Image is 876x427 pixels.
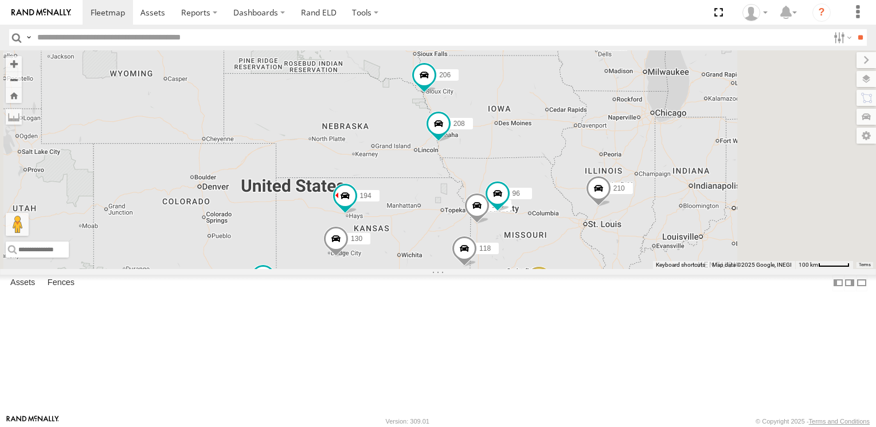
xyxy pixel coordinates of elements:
label: Measure [6,109,22,125]
span: 194 [360,192,371,200]
label: Dock Summary Table to the Right [844,275,855,291]
label: Fences [42,275,80,291]
span: Map data ©2025 Google, INEGI [712,262,792,268]
label: Map Settings [857,128,876,144]
button: Zoom out [6,72,22,88]
button: Zoom Home [6,88,22,103]
label: Assets [5,275,41,291]
a: Terms and Conditions [809,418,870,425]
img: rand-logo.svg [11,9,71,17]
i: ? [812,3,831,22]
span: 208 [453,120,465,128]
span: 130 [351,235,362,243]
div: © Copyright 2025 - [756,418,870,425]
span: 210 [613,184,625,192]
a: Visit our Website [6,416,59,427]
span: 206 [439,71,451,79]
div: John Bibbs [738,4,772,21]
label: Dock Summary Table to the Left [832,275,844,291]
label: Search Query [24,29,33,46]
span: 100 km [799,262,818,268]
label: Search Filter Options [829,29,854,46]
div: 2 [528,267,551,290]
a: Terms (opens in new tab) [859,262,871,267]
button: Map Scale: 100 km per 51 pixels [795,261,853,269]
button: Drag Pegman onto the map to open Street View [6,213,29,236]
button: Keyboard shortcuts [656,261,705,269]
span: 96 [513,189,520,197]
label: Hide Summary Table [856,275,867,291]
div: Version: 309.01 [386,418,429,425]
span: 118 [479,244,491,252]
button: Zoom in [6,56,22,72]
